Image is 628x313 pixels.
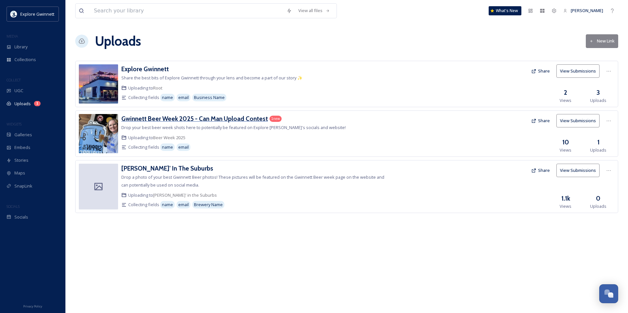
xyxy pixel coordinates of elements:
[295,4,333,17] a: View all files
[556,114,603,127] a: View Submissions
[128,144,159,150] span: Collecting fields
[128,192,217,198] span: Uploading to
[556,64,600,78] button: View Submissions
[270,116,282,122] div: 1 new
[23,304,42,308] span: Privacy Policy
[121,65,169,73] h3: Explore Gwinnett
[7,122,22,126] span: WIDGETS
[14,44,27,50] span: Library
[556,64,603,78] a: View Submissions
[597,138,600,147] h3: 1
[79,64,118,104] img: 1ff98762-0aa8-44e9-ac41-d690cf1c41d6.jpg
[556,164,603,177] a: View Submissions
[14,88,23,94] span: UGC
[194,202,223,208] span: Brewery Name
[590,147,606,153] span: Uploads
[153,135,185,140] a: Beer Week 2025
[95,31,141,51] a: Uploads
[14,144,30,151] span: Embeds
[178,202,189,208] span: email
[14,132,32,138] span: Galleries
[128,202,159,208] span: Collecting fields
[121,164,213,173] a: [PERSON_NAME]' In The Suburbs
[121,75,303,81] span: Share the best bits of Explore Gwinnett through your lens and become a part of our story ✨
[20,11,54,17] span: Explore Gwinnett
[560,4,606,17] a: [PERSON_NAME]
[489,6,521,15] a: What's New
[14,101,31,107] span: Uploads
[10,11,17,17] img: download.jpeg
[561,194,570,203] h3: 1.1k
[528,164,553,177] button: Share
[14,183,32,189] span: SnapLink
[597,88,600,97] h3: 3
[128,85,163,91] span: Uploading to
[162,202,173,208] span: name
[121,124,346,130] span: Drop your best beer week shots here to potentially be featured on Explore [PERSON_NAME]'s socials...
[14,57,36,63] span: Collections
[590,97,606,104] span: Uploads
[128,94,159,101] span: Collecting fields
[528,65,553,77] button: Share
[7,34,18,39] span: MEDIA
[556,114,600,127] button: View Submissions
[178,94,189,101] span: email
[14,170,25,176] span: Maps
[121,64,169,74] a: Explore Gwinnett
[23,302,42,310] a: Privacy Policy
[586,34,618,48] button: New Link
[153,192,217,198] a: [PERSON_NAME]' in the Suburbs
[528,114,553,127] button: Share
[560,147,571,153] span: Views
[7,204,20,209] span: SOCIALS
[14,214,28,220] span: Socials
[560,97,571,104] span: Views
[562,138,569,147] h3: 10
[162,144,173,150] span: name
[178,144,189,150] span: email
[14,157,28,163] span: Stories
[79,114,118,153] img: 6cf2b214-f64f-4682-8062-949ec76ae3e8.jpg
[91,4,283,18] input: Search your library
[121,115,268,123] h3: Gwinnett Beer Week 2025 - Can Man Upload Contest
[121,164,213,172] h3: [PERSON_NAME]' In The Suburbs
[556,164,600,177] button: View Submissions
[128,135,185,141] span: Uploading to
[121,114,268,124] a: Gwinnett Beer Week 2025 - Can Man Upload Contest
[564,88,567,97] h3: 2
[121,174,384,188] span: Drop a photo of your best Gwinnett Beer photos! These pictures will be featured on the Gwinnett B...
[560,203,571,209] span: Views
[596,194,601,203] h3: 0
[153,85,163,91] a: Root
[34,101,41,106] div: 1
[599,284,618,303] button: Open Chat
[590,203,606,209] span: Uploads
[162,94,173,101] span: name
[571,8,603,13] span: [PERSON_NAME]
[7,77,21,82] span: COLLECT
[194,94,225,101] span: Business Name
